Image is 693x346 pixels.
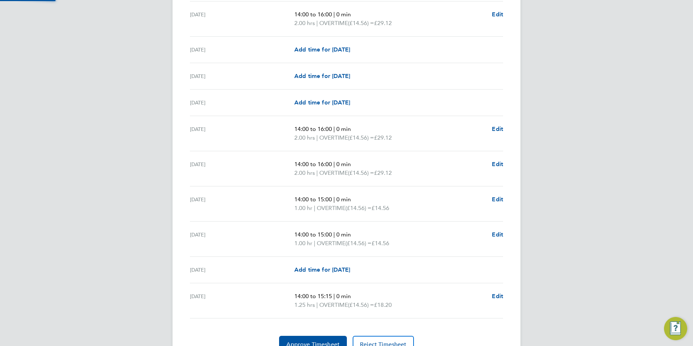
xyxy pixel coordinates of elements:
[345,240,372,247] span: (£14.56) =
[492,195,503,204] a: Edit
[374,301,392,308] span: £18.20
[492,293,503,300] span: Edit
[294,266,350,273] span: Add time for [DATE]
[336,293,351,300] span: 0 min
[294,45,350,54] a: Add time for [DATE]
[294,134,315,141] span: 2.00 hrs
[374,169,392,176] span: £29.12
[294,11,332,18] span: 14:00 to 16:00
[294,125,332,132] span: 14:00 to 16:00
[492,160,503,169] a: Edit
[348,134,374,141] span: (£14.56) =
[294,46,350,53] span: Add time for [DATE]
[492,10,503,19] a: Edit
[190,98,294,107] div: [DATE]
[294,161,332,168] span: 14:00 to 16:00
[333,231,335,238] span: |
[190,10,294,28] div: [DATE]
[294,98,350,107] a: Add time for [DATE]
[294,20,315,26] span: 2.00 hrs
[333,293,335,300] span: |
[372,205,389,211] span: £14.56
[294,205,312,211] span: 1.00 hr
[492,11,503,18] span: Edit
[336,231,351,238] span: 0 min
[333,11,335,18] span: |
[336,125,351,132] span: 0 min
[316,20,318,26] span: |
[190,195,294,213] div: [DATE]
[190,230,294,248] div: [DATE]
[190,265,294,274] div: [DATE]
[294,73,350,79] span: Add time for [DATE]
[348,301,374,308] span: (£14.56) =
[190,292,294,309] div: [DATE]
[317,239,345,248] span: OVERTIME
[190,72,294,81] div: [DATE]
[345,205,372,211] span: (£14.56) =
[372,240,389,247] span: £14.56
[374,20,392,26] span: £29.12
[336,196,351,203] span: 0 min
[294,240,312,247] span: 1.00 hr
[492,230,503,239] a: Edit
[190,160,294,177] div: [DATE]
[190,125,294,142] div: [DATE]
[294,196,332,203] span: 14:00 to 15:00
[294,293,332,300] span: 14:00 to 15:15
[492,231,503,238] span: Edit
[348,20,374,26] span: (£14.56) =
[664,317,687,340] button: Engage Resource Center
[319,19,348,28] span: OVERTIME
[294,99,350,106] span: Add time for [DATE]
[333,125,335,132] span: |
[294,301,315,308] span: 1.25 hrs
[492,292,503,301] a: Edit
[294,169,315,176] span: 2.00 hrs
[190,45,294,54] div: [DATE]
[333,196,335,203] span: |
[316,301,318,308] span: |
[317,204,345,213] span: OVERTIME
[492,125,503,132] span: Edit
[492,196,503,203] span: Edit
[348,169,374,176] span: (£14.56) =
[319,133,348,142] span: OVERTIME
[316,169,318,176] span: |
[333,161,335,168] span: |
[492,125,503,133] a: Edit
[319,301,348,309] span: OVERTIME
[492,161,503,168] span: Edit
[294,265,350,274] a: Add time for [DATE]
[314,240,315,247] span: |
[294,231,332,238] span: 14:00 to 15:00
[374,134,392,141] span: £29.12
[294,72,350,81] a: Add time for [DATE]
[336,161,351,168] span: 0 min
[336,11,351,18] span: 0 min
[314,205,315,211] span: |
[316,134,318,141] span: |
[319,169,348,177] span: OVERTIME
